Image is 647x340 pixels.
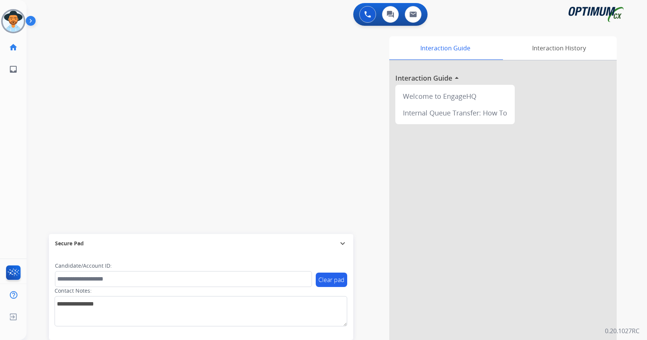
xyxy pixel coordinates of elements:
[3,11,24,32] img: avatar
[605,326,639,335] p: 0.20.1027RC
[501,36,617,60] div: Interaction History
[55,240,84,247] span: Secure Pad
[338,239,347,248] mat-icon: expand_more
[398,104,512,121] div: Internal Queue Transfer: How To
[9,43,18,52] mat-icon: home
[316,273,347,287] button: Clear pad
[9,65,18,74] mat-icon: inbox
[398,88,512,104] div: Welcome to EngageHQ
[389,36,501,60] div: Interaction Guide
[55,262,112,270] label: Candidate/Account ID:
[55,287,92,295] label: Contact Notes:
